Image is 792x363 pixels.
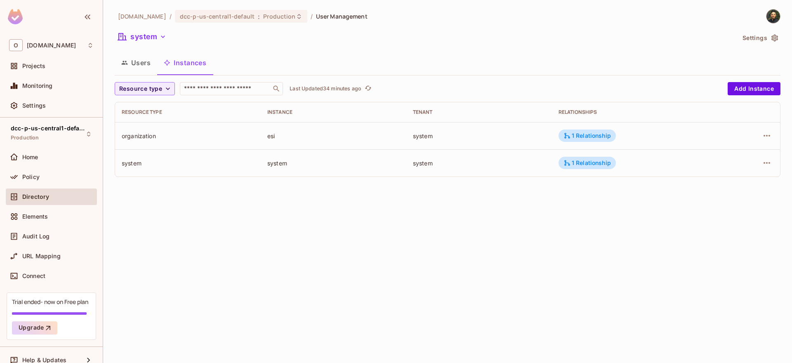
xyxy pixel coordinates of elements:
[263,12,295,20] span: Production
[8,9,23,24] img: SReyMgAAAABJRU5ErkJggg==
[413,109,545,115] div: Tenant
[559,109,712,115] div: Relationships
[170,12,172,20] li: /
[11,125,85,132] span: dcc-p-us-central1-default
[22,193,49,200] span: Directory
[365,85,372,93] span: refresh
[363,84,373,94] button: refresh
[115,30,170,43] button: system
[290,85,361,92] p: Last Updated 34 minutes ago
[563,159,611,167] div: 1 Relationship
[22,154,38,160] span: Home
[115,82,175,95] button: Resource type
[122,132,254,140] div: organization
[22,82,53,89] span: Monitoring
[22,233,49,240] span: Audit Log
[11,134,39,141] span: Production
[12,298,88,306] div: Trial ended- now on Free plan
[22,63,45,69] span: Projects
[267,132,400,140] div: esi
[257,13,260,20] span: :
[22,102,46,109] span: Settings
[766,9,780,23] img: kobi malka
[119,84,162,94] span: Resource type
[739,31,780,45] button: Settings
[22,253,61,259] span: URL Mapping
[180,12,255,20] span: dcc-p-us-central1-default
[27,42,76,49] span: Workspace: onvego.com
[122,159,254,167] div: system
[267,109,400,115] div: Instance
[157,52,213,73] button: Instances
[122,109,254,115] div: Resource type
[12,321,57,335] button: Upgrade
[118,12,166,20] span: the active workspace
[267,159,400,167] div: system
[311,12,313,20] li: /
[22,213,48,220] span: Elements
[22,174,40,180] span: Policy
[361,84,373,94] span: Click to refresh data
[316,12,368,20] span: User Management
[728,82,780,95] button: Add Instance
[22,273,45,279] span: Connect
[115,52,157,73] button: Users
[9,39,23,51] span: O
[413,159,545,167] div: system
[413,132,545,140] div: system
[563,132,611,139] div: 1 Relationship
